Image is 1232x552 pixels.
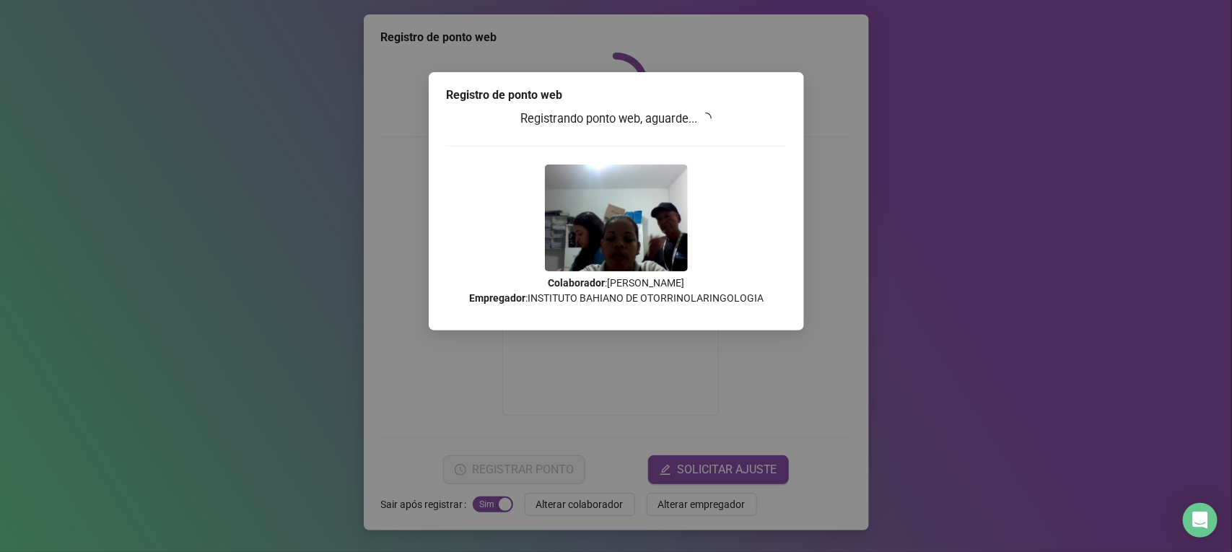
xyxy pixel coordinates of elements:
span: loading [699,112,712,125]
strong: Colaborador [548,277,605,289]
strong: Empregador [469,292,525,304]
div: Open Intercom Messenger [1183,503,1218,538]
h3: Registrando ponto web, aguarde... [446,110,787,128]
p: : [PERSON_NAME] : INSTITUTO BAHIANO DE OTORRINOLARINGOLOGIA [446,276,787,306]
div: Registro de ponto web [446,87,787,104]
img: 9k= [545,165,688,271]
